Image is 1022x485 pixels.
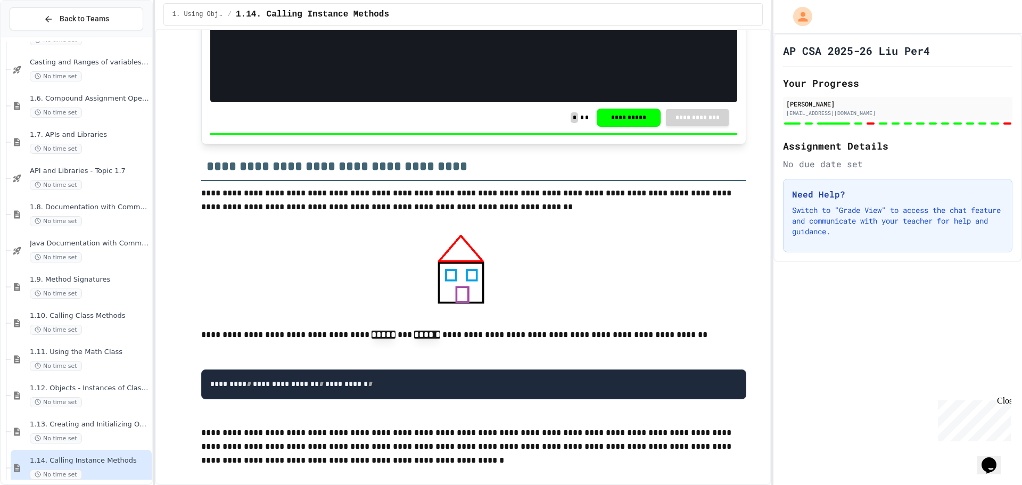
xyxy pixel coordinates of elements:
h1: AP CSA 2025-26 Liu Per4 [783,43,930,58]
span: 1.9. Method Signatures [30,275,150,284]
span: No time set [30,289,82,299]
div: No due date set [783,158,1012,170]
h2: Assignment Details [783,138,1012,153]
iframe: chat widget [977,442,1011,474]
span: No time set [30,216,82,226]
span: No time set [30,470,82,480]
span: Back to Teams [60,13,109,24]
span: No time set [30,144,82,154]
span: 1.10. Calling Class Methods [30,311,150,320]
div: [PERSON_NAME] [786,99,1009,109]
div: My Account [782,4,815,29]
span: / [228,10,232,19]
h2: Your Progress [783,76,1012,91]
span: 1. Using Objects and Methods [172,10,224,19]
span: No time set [30,433,82,443]
span: 1.8. Documentation with Comments and Preconditions [30,203,150,212]
div: [EMAIL_ADDRESS][DOMAIN_NAME] [786,109,1009,117]
span: No time set [30,397,82,407]
span: Casting and Ranges of variables - Quiz [30,58,150,67]
span: Java Documentation with Comments - Topic 1.8 [30,239,150,248]
span: API and Libraries - Topic 1.7 [30,167,150,176]
span: 1.14. Calling Instance Methods [236,8,389,21]
span: 1.12. Objects - Instances of Classes [30,384,150,393]
span: No time set [30,325,82,335]
span: 1.13. Creating and Initializing Objects: Constructors [30,420,150,429]
h3: Need Help? [792,188,1003,201]
span: No time set [30,361,82,371]
div: Chat with us now!Close [4,4,73,68]
span: 1.14. Calling Instance Methods [30,456,150,465]
span: No time set [30,71,82,81]
span: 1.7. APIs and Libraries [30,130,150,139]
span: No time set [30,252,82,262]
button: Back to Teams [10,7,143,30]
span: 1.6. Compound Assignment Operators [30,94,150,103]
span: 1.11. Using the Math Class [30,348,150,357]
p: Switch to "Grade View" to access the chat feature and communicate with your teacher for help and ... [792,205,1003,237]
span: No time set [30,108,82,118]
iframe: chat widget [934,396,1011,441]
span: No time set [30,180,82,190]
